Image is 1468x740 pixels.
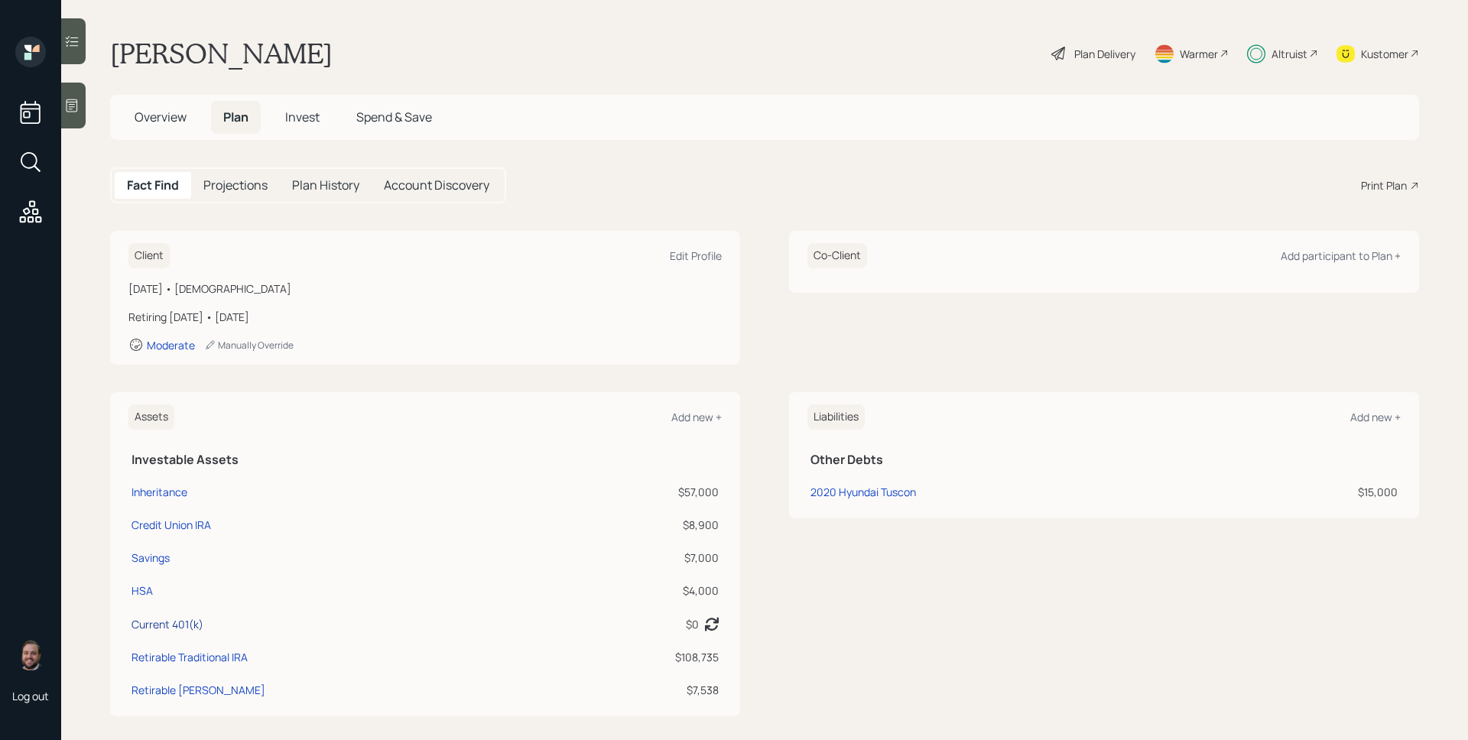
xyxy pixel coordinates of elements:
div: Add participant to Plan + [1281,248,1401,263]
h5: Plan History [292,178,359,193]
div: $108,735 [570,649,719,665]
span: Overview [135,109,187,125]
div: Retiring [DATE] • [DATE] [128,309,722,325]
div: Savings [132,550,170,566]
h6: Co-Client [807,243,867,268]
div: Credit Union IRA [132,517,211,533]
div: [DATE] • [DEMOGRAPHIC_DATA] [128,281,722,297]
div: $15,000 [1231,484,1398,500]
div: $4,000 [570,583,719,599]
div: Current 401(k) [132,616,203,632]
div: 2020 Hyundai Tuscon [810,484,916,500]
div: Add new + [671,410,722,424]
div: $0 [686,616,699,632]
div: Plan Delivery [1074,46,1135,62]
div: HSA [132,583,153,599]
div: Altruist [1272,46,1307,62]
div: Edit Profile [670,248,722,263]
div: Kustomer [1361,46,1408,62]
div: Log out [12,689,49,703]
div: Manually Override [204,339,294,352]
img: james-distasi-headshot.png [15,640,46,670]
div: $57,000 [570,484,719,500]
h5: Account Discovery [384,178,489,193]
div: $7,538 [570,682,719,698]
span: Plan [223,109,248,125]
span: Invest [285,109,320,125]
h6: Client [128,243,170,268]
h5: Investable Assets [132,453,719,467]
div: Retirable [PERSON_NAME] [132,682,265,698]
h6: Liabilities [807,404,865,430]
div: Inheritance [132,484,187,500]
h5: Other Debts [810,453,1398,467]
h5: Fact Find [127,178,179,193]
span: Spend & Save [356,109,432,125]
div: Retirable Traditional IRA [132,649,248,665]
div: Print Plan [1361,177,1407,193]
div: $7,000 [570,550,719,566]
h6: Assets [128,404,174,430]
div: $8,900 [570,517,719,533]
div: Moderate [147,338,195,352]
h1: [PERSON_NAME] [110,37,333,70]
h5: Projections [203,178,268,193]
div: Add new + [1350,410,1401,424]
div: Warmer [1180,46,1218,62]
